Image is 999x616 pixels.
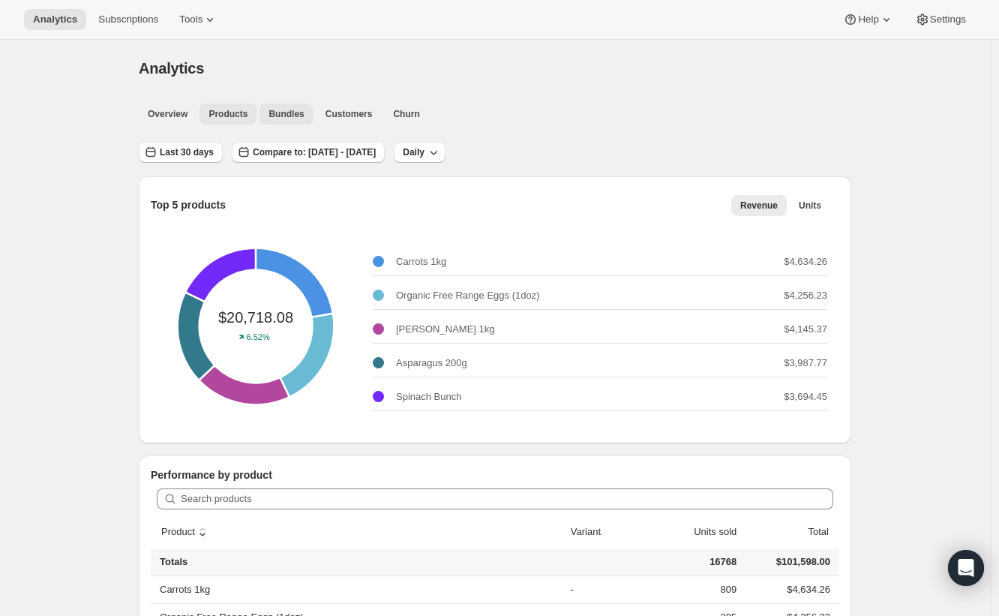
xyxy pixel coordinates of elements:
[159,518,212,546] button: sort ascending byProduct
[741,576,839,603] td: $4,634.26
[393,108,419,120] span: Churn
[930,14,966,26] span: Settings
[170,9,226,30] button: Tools
[151,467,839,482] p: Performance by product
[33,14,77,26] span: Analytics
[784,288,827,303] p: $4,256.23
[948,550,984,586] div: Open Intercom Messenger
[89,9,167,30] button: Subscriptions
[403,146,424,158] span: Daily
[24,9,86,30] button: Analytics
[676,518,739,546] button: Units sold
[644,576,741,603] td: 809
[784,322,827,337] p: $4,145.37
[396,356,467,371] p: Asparagus 200g
[740,200,778,212] span: Revenue
[799,200,821,212] span: Units
[151,548,566,576] th: Totals
[151,576,566,603] th: Carrots 1kg
[784,254,827,269] p: $4,634.26
[566,576,645,603] td: -
[784,389,827,404] p: $3,694.45
[396,254,446,269] p: Carrots 1kg
[139,60,204,77] span: Analytics
[834,9,902,30] button: Help
[139,142,223,163] button: Last 30 days
[232,142,385,163] button: Compare to: [DATE] - [DATE]
[906,9,975,30] button: Settings
[568,518,618,546] button: Variant
[148,108,187,120] span: Overview
[325,108,373,120] span: Customers
[644,548,741,576] td: 16768
[396,322,495,337] p: [PERSON_NAME] 1kg
[858,14,878,26] span: Help
[151,197,226,212] p: Top 5 products
[396,389,461,404] p: Spinach Bunch
[396,288,539,303] p: Organic Free Range Eggs (1doz)
[791,518,831,546] button: Total
[160,146,214,158] span: Last 30 days
[268,108,304,120] span: Bundles
[394,142,445,163] button: Daily
[741,548,839,576] td: $101,598.00
[98,14,158,26] span: Subscriptions
[784,356,827,371] p: $3,987.77
[208,108,247,120] span: Products
[181,488,833,509] input: Search products
[253,146,376,158] span: Compare to: [DATE] - [DATE]
[179,14,202,26] span: Tools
